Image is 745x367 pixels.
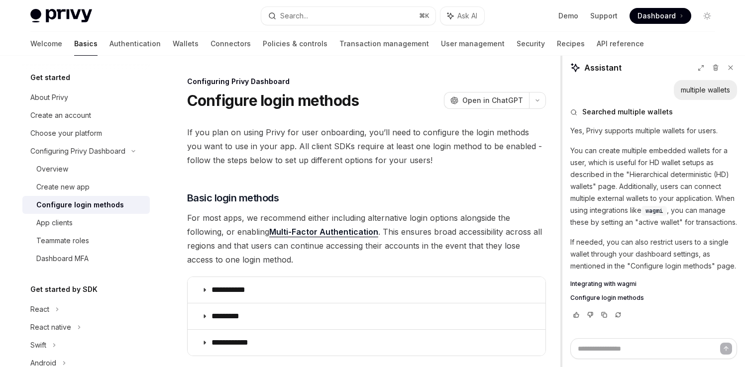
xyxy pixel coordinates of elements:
div: Choose your platform [30,127,102,139]
a: Configure login methods [22,196,150,214]
a: Create an account [22,106,150,124]
button: Open in ChatGPT [444,92,529,109]
a: Recipes [557,32,585,56]
div: Configure login methods [36,199,124,211]
button: Toggle dark mode [699,8,715,24]
div: React native [30,321,71,333]
a: Wallets [173,32,199,56]
a: API reference [597,32,644,56]
a: Configure login methods [570,294,737,302]
div: Search... [280,10,308,22]
div: React [30,303,49,315]
div: Create an account [30,109,91,121]
a: About Privy [22,89,150,106]
div: Dashboard MFA [36,253,89,265]
div: Teammate roles [36,235,89,247]
button: Search...⌘K [261,7,435,25]
p: Yes, Privy supports multiple wallets for users. [570,125,737,137]
a: Choose your platform [22,124,150,142]
a: User management [441,32,505,56]
a: Welcome [30,32,62,56]
a: Teammate roles [22,232,150,250]
a: Authentication [109,32,161,56]
h5: Get started by SDK [30,283,98,295]
button: Searched multiple wallets [570,107,737,117]
a: Dashboard MFA [22,250,150,268]
img: light logo [30,9,92,23]
span: Dashboard [638,11,676,21]
a: Multi-Factor Authentication [269,227,378,237]
a: Integrating with wagmi [570,280,737,288]
div: multiple wallets [681,85,730,95]
span: Ask AI [457,11,477,21]
a: Basics [74,32,98,56]
a: Dashboard [630,8,691,24]
span: If you plan on using Privy for user onboarding, you’ll need to configure the login methods you wa... [187,125,546,167]
span: For most apps, we recommend either including alternative login options alongside the following, o... [187,211,546,267]
div: Configuring Privy Dashboard [187,77,546,87]
div: Create new app [36,181,90,193]
a: Connectors [211,32,251,56]
span: Searched multiple wallets [582,107,673,117]
a: App clients [22,214,150,232]
a: Create new app [22,178,150,196]
div: About Privy [30,92,68,103]
div: Overview [36,163,68,175]
a: Transaction management [339,32,429,56]
a: Demo [558,11,578,21]
span: Basic login methods [187,191,279,205]
span: Assistant [584,62,622,74]
span: Open in ChatGPT [462,95,523,105]
a: Security [517,32,545,56]
h5: Get started [30,72,70,84]
button: Ask AI [440,7,484,25]
a: Policies & controls [263,32,327,56]
p: You can create multiple embedded wallets for a user, which is useful for HD wallet setups as desc... [570,145,737,228]
div: App clients [36,217,73,229]
div: Configuring Privy Dashboard [30,145,125,157]
a: Overview [22,160,150,178]
span: wagmi [645,207,663,215]
div: Swift [30,339,46,351]
span: Configure login methods [570,294,644,302]
h1: Configure login methods [187,92,359,109]
button: Send message [720,343,732,355]
span: ⌘ K [419,12,429,20]
p: If needed, you can also restrict users to a single wallet through your dashboard settings, as men... [570,236,737,272]
span: Integrating with wagmi [570,280,637,288]
a: Support [590,11,618,21]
